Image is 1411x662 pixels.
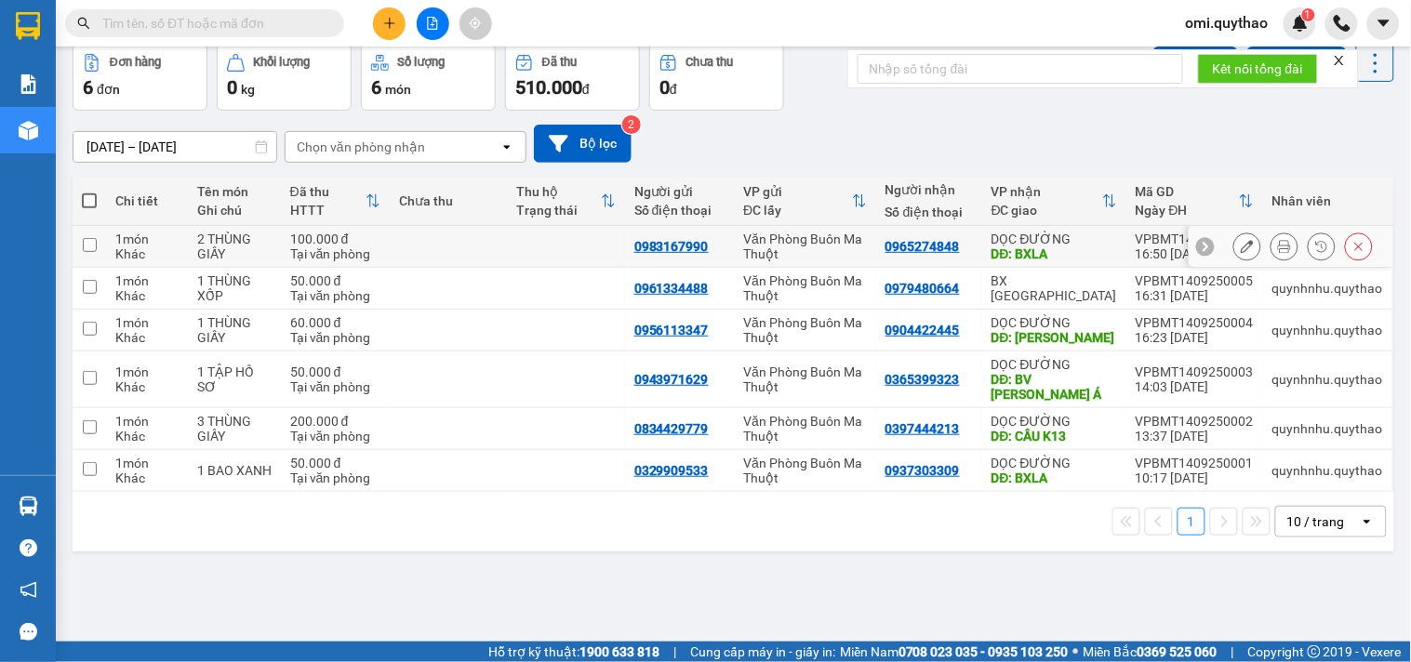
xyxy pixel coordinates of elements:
[885,323,960,338] div: 0904422445
[290,273,381,288] div: 50.000 đ
[1305,8,1311,21] span: 1
[19,496,38,516] img: warehouse-icon
[1376,15,1392,32] span: caret-down
[469,17,482,30] span: aim
[743,456,867,485] div: Văn Phòng Buôn Ma Thuột
[115,456,179,470] div: 1 món
[885,421,960,436] div: 0397444213
[840,642,1069,662] span: Miền Nam
[673,642,676,662] span: |
[517,184,601,199] div: Thu hộ
[197,315,272,345] div: 1 THÙNG GIẤY
[399,193,498,208] div: Chưa thu
[1136,246,1254,261] div: 16:50 [DATE]
[634,372,709,387] div: 0943971629
[1171,11,1284,34] span: omi.quythao
[227,76,237,99] span: 0
[992,246,1117,261] div: DĐ: BXLA
[371,76,381,99] span: 6
[290,315,381,330] div: 60.000 đ
[1272,372,1383,387] div: quynhnhu.quythao
[508,177,625,226] th: Toggle SortBy
[515,76,582,99] span: 510.000
[1136,184,1239,199] div: Mã GD
[115,414,179,429] div: 1 món
[1272,463,1383,478] div: quynhnhu.quythao
[254,56,311,69] div: Khối lượng
[115,246,179,261] div: Khác
[499,139,514,154] svg: open
[885,372,960,387] div: 0365399323
[634,323,709,338] div: 0956113347
[290,203,366,218] div: HTTT
[659,76,670,99] span: 0
[115,193,179,208] div: Chi tiết
[115,273,179,288] div: 1 món
[743,184,852,199] div: VP gửi
[1334,15,1351,32] img: phone-icon
[115,315,179,330] div: 1 món
[634,463,709,478] div: 0329909533
[1287,512,1345,531] div: 10 / trang
[281,177,391,226] th: Toggle SortBy
[20,581,37,599] span: notification
[1136,456,1254,470] div: VPBMT1409250001
[1272,281,1383,296] div: quynhnhu.quythao
[297,138,425,156] div: Chọn văn phòng nhận
[670,82,677,97] span: đ
[488,642,659,662] span: Hỗ trợ kỹ thuật:
[459,7,492,40] button: aim
[1136,364,1254,379] div: VPBMT1409250003
[734,177,876,226] th: Toggle SortBy
[426,17,439,30] span: file-add
[1136,470,1254,485] div: 10:17 [DATE]
[1136,315,1254,330] div: VPBMT1409250004
[115,330,179,345] div: Khác
[373,7,406,40] button: plus
[1272,323,1383,338] div: quynhnhu.quythao
[1136,288,1254,303] div: 16:31 [DATE]
[197,273,272,303] div: 1 THÙNG XỐP
[1084,642,1218,662] span: Miền Bắc
[743,203,852,218] div: ĐC lấy
[982,177,1126,226] th: Toggle SortBy
[385,82,411,97] span: món
[115,232,179,246] div: 1 món
[290,364,381,379] div: 50.000 đ
[649,44,784,111] button: Chưa thu0đ
[1367,7,1400,40] button: caret-down
[992,330,1117,345] div: DĐ: ĐỨC HÒA
[1302,8,1315,21] sup: 1
[992,203,1102,218] div: ĐC giao
[197,463,272,478] div: 1 BAO XANH
[398,56,446,69] div: Số lượng
[1136,429,1254,444] div: 13:37 [DATE]
[634,184,725,199] div: Người gửi
[1136,203,1239,218] div: Ngày ĐH
[290,330,381,345] div: Tại văn phòng
[115,364,179,379] div: 1 món
[97,82,120,97] span: đơn
[197,203,272,218] div: Ghi chú
[885,239,960,254] div: 0965274848
[992,414,1117,429] div: DỌC ĐƯỜNG
[505,44,640,111] button: Đã thu510.000đ
[992,470,1117,485] div: DĐ: BXLA
[1138,644,1218,659] strong: 0369 525 060
[992,429,1117,444] div: DĐ: CẦU K13
[197,364,272,394] div: 1 TẬP HỒ SƠ
[885,463,960,478] div: 0937303309
[73,132,276,162] input: Select a date range.
[19,74,38,94] img: solution-icon
[290,379,381,394] div: Tại văn phòng
[743,364,867,394] div: Văn Phòng Buôn Ma Thuột
[992,184,1102,199] div: VP nhận
[1136,232,1254,246] div: VPBMT1409250006
[417,7,449,40] button: file-add
[899,644,1069,659] strong: 0708 023 035 - 0935 103 250
[290,184,366,199] div: Đã thu
[19,121,38,140] img: warehouse-icon
[290,456,381,470] div: 50.000 đ
[634,203,725,218] div: Số điện thoại
[690,642,835,662] span: Cung cấp máy in - giấy in:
